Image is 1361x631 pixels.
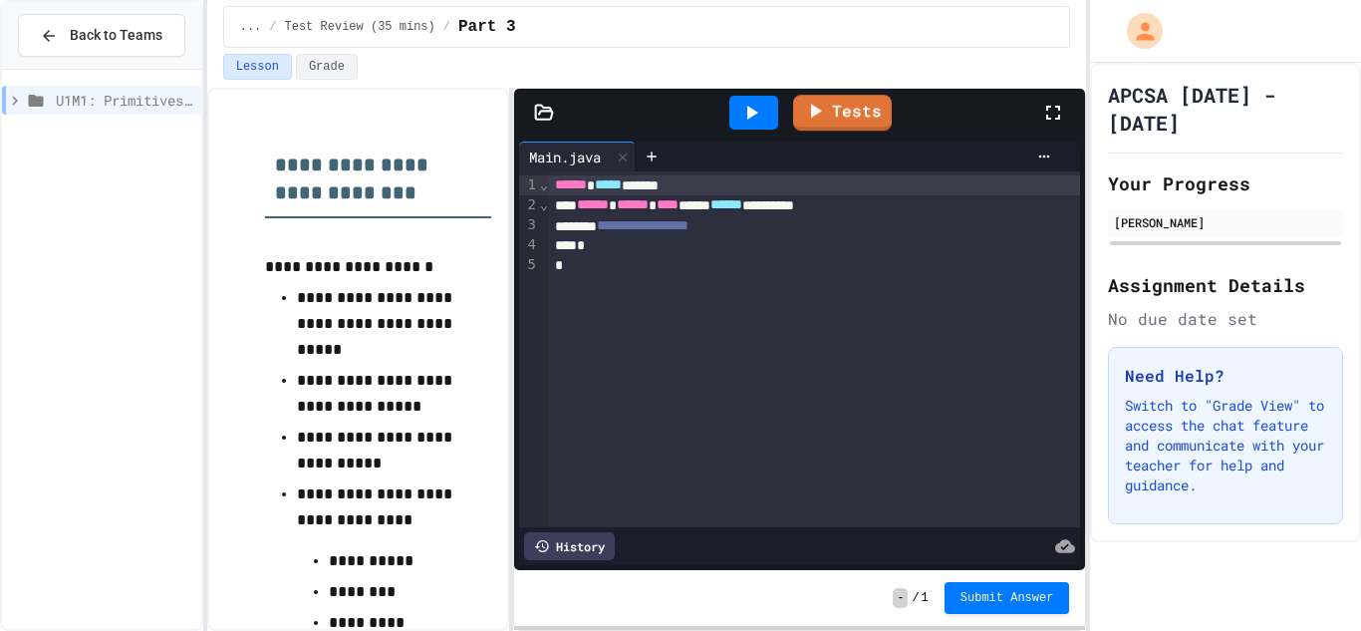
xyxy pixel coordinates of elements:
span: ... [240,19,262,35]
div: 1 [519,175,539,195]
h2: Assignment Details [1108,271,1343,299]
div: My Account [1106,8,1168,54]
div: 3 [519,215,539,235]
span: Test Review (35 mins) [285,19,435,35]
span: / [443,19,450,35]
div: No due date set [1108,307,1343,331]
div: 4 [519,235,539,255]
span: / [269,19,276,35]
div: History [524,532,615,560]
h3: Need Help? [1125,364,1326,388]
button: Back to Teams [18,14,185,57]
button: Submit Answer [945,582,1070,614]
button: Lesson [223,54,292,80]
h2: Your Progress [1108,169,1343,197]
div: 5 [519,255,539,275]
div: [PERSON_NAME] [1114,213,1337,231]
button: Grade [296,54,358,80]
span: Fold line [539,196,549,212]
span: Submit Answer [960,590,1054,606]
span: Part 3 [458,15,516,39]
div: Main.java [519,142,636,171]
div: 2 [519,195,539,215]
span: U1M1: Primitives, Variables, Basic I/O [56,90,193,111]
span: / [912,590,919,606]
span: 1 [922,590,929,606]
span: Back to Teams [70,25,162,46]
p: Switch to "Grade View" to access the chat feature and communicate with your teacher for help and ... [1125,396,1326,495]
span: - [893,588,908,608]
div: Main.java [519,147,611,167]
span: Fold line [539,176,549,192]
a: Tests [793,95,892,131]
h1: APCSA [DATE] - [DATE] [1108,81,1343,137]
